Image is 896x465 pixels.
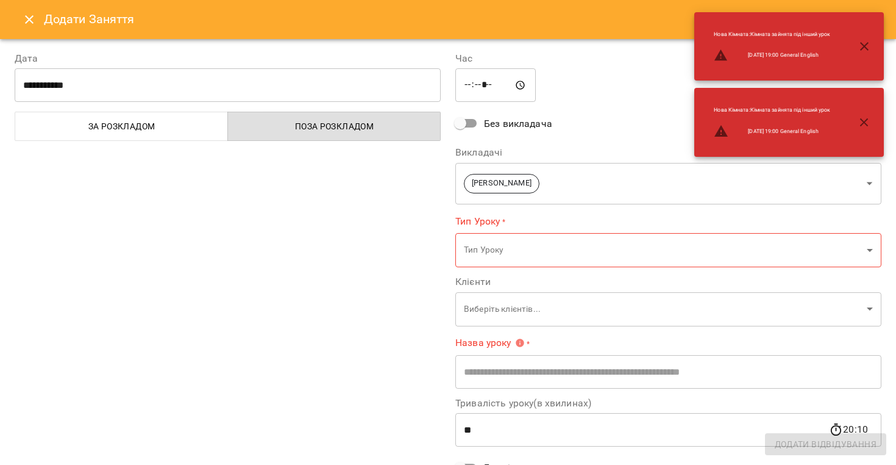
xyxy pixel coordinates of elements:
label: Тривалість уроку(в хвилинах) [455,398,881,408]
span: Без викладача [484,117,552,131]
p: Тип Уроку [464,244,862,256]
label: Час [455,54,881,63]
span: [PERSON_NAME] [464,178,539,189]
li: [DATE] 19:00 General English [704,119,840,143]
label: Клієнти [455,277,881,287]
button: За розкладом [15,112,228,141]
label: Дата [15,54,441,63]
div: Виберіть клієнтів... [455,292,881,326]
label: Тип Уроку [455,214,881,228]
li: [DATE] 19:00 General English [704,43,840,68]
label: Викладачі [455,148,881,157]
li: Нова Кімната : Кімната зайнята під інший урок [704,26,840,43]
span: Назва уроку [455,338,525,348]
span: За розкладом [23,119,221,134]
button: Поза розкладом [227,112,441,141]
p: Виберіть клієнтів... [464,303,862,315]
li: Нова Кімната : Кімната зайнята під інший урок [704,101,840,119]
svg: Вкажіть назву уроку або виберіть клієнтів [515,338,525,348]
span: Поза розкладом [235,119,433,134]
div: Тип Уроку [455,233,881,268]
button: Close [15,5,44,34]
h6: Додати Заняття [44,10,881,29]
div: [PERSON_NAME] [455,162,881,204]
